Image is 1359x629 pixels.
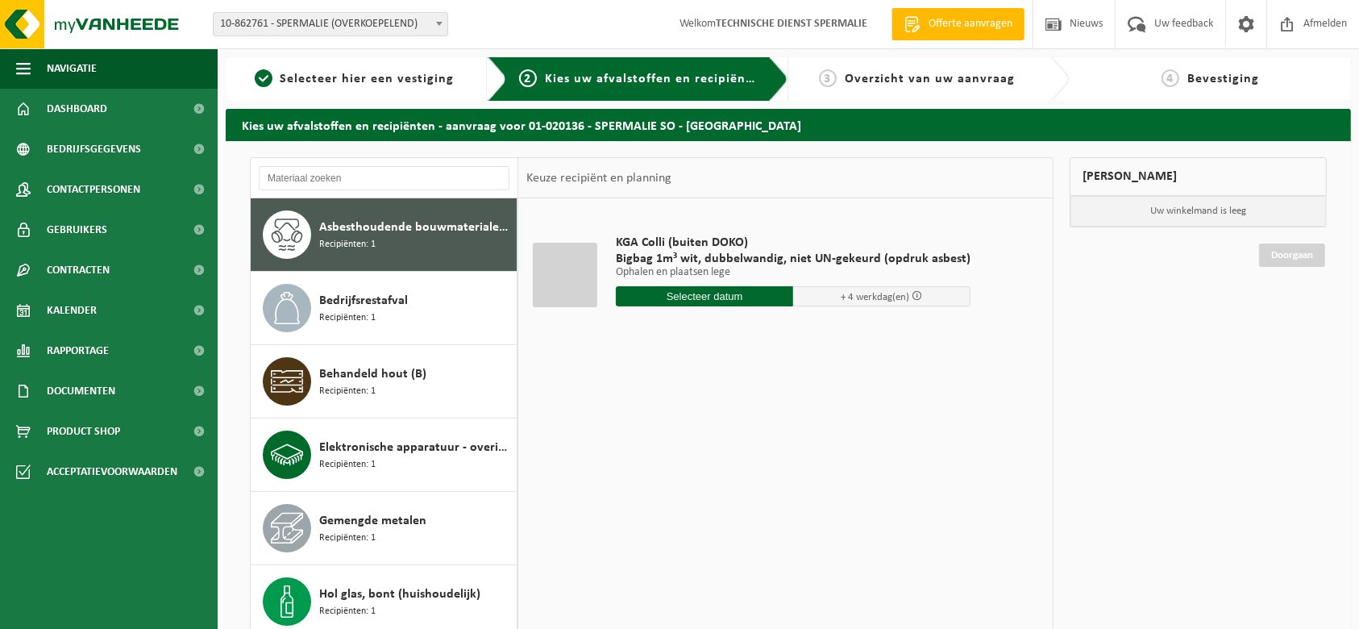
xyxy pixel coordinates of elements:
span: Documenten [47,371,115,411]
span: Contracten [47,250,110,290]
span: Asbesthoudende bouwmaterialen cementgebonden (hechtgebonden) [319,218,513,237]
span: Recipiënten: 1 [319,531,376,546]
span: Behandeld hout (B) [319,364,426,384]
span: Recipiënten: 1 [319,384,376,399]
button: Bedrijfsrestafval Recipiënten: 1 [251,272,517,345]
span: Overzicht van uw aanvraag [845,73,1015,85]
span: Gebruikers [47,210,107,250]
span: Bedrijfsgegevens [47,129,141,169]
span: Contactpersonen [47,169,140,210]
input: Selecteer datum [616,286,793,306]
span: 10-862761 - SPERMALIE (OVERKOEPELEND) [214,13,447,35]
span: Product Shop [47,411,120,452]
h2: Kies uw afvalstoffen en recipiënten - aanvraag voor 01-020136 - SPERMALIE SO - [GEOGRAPHIC_DATA] [226,109,1351,140]
span: Kalender [47,290,97,331]
span: Rapportage [47,331,109,371]
button: Asbesthoudende bouwmaterialen cementgebonden (hechtgebonden) Recipiënten: 1 [251,198,517,272]
span: Gemengde metalen [319,511,426,531]
span: Recipiënten: 1 [319,604,376,619]
div: [PERSON_NAME] [1070,157,1327,196]
p: Uw winkelmand is leeg [1070,196,1326,227]
span: Bigbag 1m³ wit, dubbelwandig, niet UN-gekeurd (opdruk asbest) [616,251,970,267]
button: Gemengde metalen Recipiënten: 1 [251,492,517,565]
div: Keuze recipiënt en planning [518,158,679,198]
span: Selecteer hier een vestiging [281,73,455,85]
span: Recipiënten: 1 [319,457,376,473]
span: Hol glas, bont (huishoudelijk) [319,585,480,604]
span: 4 [1162,69,1179,87]
button: Elektronische apparatuur - overige (OVE) Recipiënten: 1 [251,419,517,492]
span: 2 [519,69,537,87]
p: Ophalen en plaatsen lege [616,267,970,278]
button: Behandeld hout (B) Recipiënten: 1 [251,345,517,419]
a: Offerte aanvragen [891,8,1024,40]
span: Bedrijfsrestafval [319,291,408,310]
span: Acceptatievoorwaarden [47,452,177,492]
span: Recipiënten: 1 [319,237,376,252]
strong: TECHNISCHE DIENST SPERMALIE [716,18,867,30]
a: Doorgaan [1259,244,1325,267]
span: Recipiënten: 1 [319,310,376,326]
span: Offerte aanvragen [925,16,1016,32]
span: Navigatie [47,48,97,89]
span: 10-862761 - SPERMALIE (OVERKOEPELEND) [213,12,448,36]
span: Bevestiging [1187,73,1259,85]
span: Elektronische apparatuur - overige (OVE) [319,438,513,457]
span: KGA Colli (buiten DOKO) [616,235,970,251]
a: 1Selecteer hier een vestiging [234,69,475,89]
span: 3 [819,69,837,87]
span: Dashboard [47,89,107,129]
input: Materiaal zoeken [259,166,509,190]
span: Kies uw afvalstoffen en recipiënten [545,73,767,85]
span: + 4 werkdag(en) [841,292,909,302]
span: 1 [255,69,272,87]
